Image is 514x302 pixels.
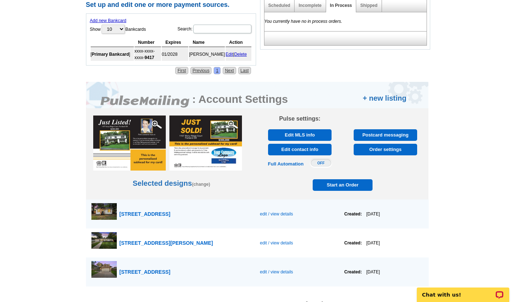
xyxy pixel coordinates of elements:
[162,38,188,47] th: Expires
[145,55,155,60] strong: 9417
[86,257,429,286] a: [STREET_ADDRESS] edit / view details Created:[DATE]
[268,144,332,155] a: Edit contact info
[313,179,373,191] a: Start an Order
[360,3,377,8] a: Shipped
[270,129,329,141] span: Edit MLS info
[175,67,188,74] a: First
[268,3,291,8] a: Scheduled
[223,67,236,74] a: Next
[354,144,417,155] a: Order settings
[189,48,225,61] td: [PERSON_NAME]
[135,38,161,47] th: Number
[91,48,134,61] td: [ ]
[260,269,293,274] span: edit / view details
[362,240,380,246] span: [DATE]
[264,116,336,122] h3: Pulse settings:
[100,95,191,108] img: logo.png
[330,3,352,8] a: In Process
[86,228,429,257] a: [STREET_ADDRESS][PERSON_NAME] edit / view details Created:[DATE]
[192,93,288,106] h2: : Account Settings
[363,93,407,104] a: + new listing
[119,269,170,275] span: [STREET_ADDRESS]
[234,52,247,57] a: Delete
[356,144,415,155] span: Order settings
[192,182,210,187] a: (change)
[102,25,125,34] select: ShowBankcards
[354,129,417,141] a: Postcard messaging
[86,126,257,189] p: Selected designs
[119,240,213,246] span: [STREET_ADDRESS][PERSON_NAME]
[162,48,188,61] td: 01/2028
[91,232,117,249] img: thumb-68af2fafc75b1.jpg
[260,240,293,246] span: edit / view details
[268,160,304,168] div: Full Automation
[91,261,117,278] img: thumb-686042adbc1e1.jpg
[356,129,415,141] span: Postcard messaging
[226,38,251,47] th: Action
[226,48,251,61] td: |
[238,67,251,74] a: Last
[412,279,514,302] iframe: LiveChat chat widget
[264,19,342,24] em: You currently have no in process orders.
[151,119,162,130] img: magnify-glass.png
[169,116,242,171] img: Pulse10_RF_JS_sample.jpg
[193,25,251,33] input: Search:
[119,211,170,217] span: [STREET_ADDRESS]
[90,18,127,23] a: Add new Bankcard
[344,240,362,246] strong: Created:
[92,52,129,57] b: Primary Bankcard
[226,52,233,57] a: Edit
[344,211,362,217] strong: Created:
[214,67,221,74] a: 1
[90,24,146,34] label: Show Bankcards
[362,269,380,274] span: [DATE]
[270,144,329,155] span: Edit contact info
[344,269,362,274] strong: Created:
[314,179,371,191] span: Start an Order
[135,48,161,61] td: xxxx-xxxx-xxxx-
[362,211,380,217] span: [DATE]
[189,38,225,47] th: Name
[91,203,117,220] img: thumb-6867feba6996b.jpg
[93,116,166,171] img: Pulse13_RF_JL_sample.jpg
[86,1,260,9] h2: Set up and edit one or more payment sources.
[86,200,429,228] a: [STREET_ADDRESS] edit / view details Created:[DATE]
[227,119,238,130] img: magnify-glass.png
[177,24,252,34] label: Search:
[260,211,293,217] span: edit / view details
[299,3,321,8] a: Incomplete
[268,129,332,141] a: Edit MLS info
[190,67,212,74] a: Previous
